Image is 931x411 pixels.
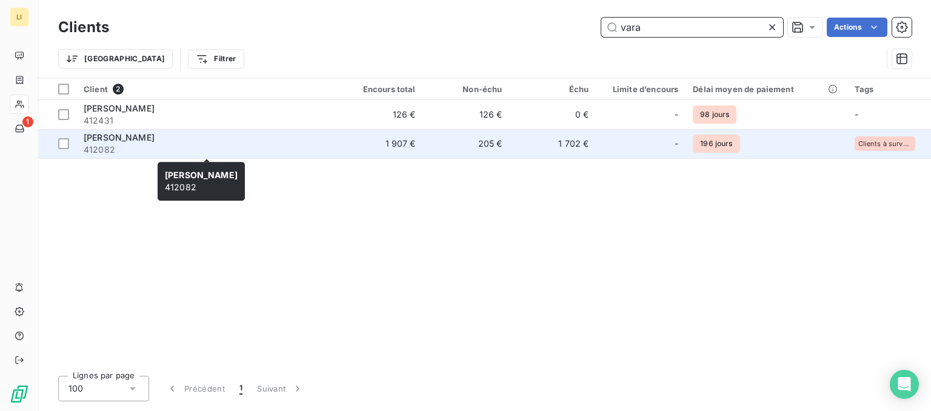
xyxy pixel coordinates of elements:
span: 2 [113,84,124,95]
span: 412082 [84,144,329,156]
span: [PERSON_NAME] [165,170,238,180]
div: Open Intercom Messenger [890,370,919,399]
span: 1 [22,116,33,127]
button: Actions [827,18,887,37]
span: 196 jours [693,135,739,153]
span: - [675,109,678,121]
button: [GEOGRAPHIC_DATA] [58,49,173,68]
span: 412431 [84,115,329,127]
span: [PERSON_NAME] [84,103,155,113]
a: 1 [10,119,28,138]
td: 1 702 € [510,129,596,158]
td: 1 907 € [336,129,423,158]
td: 126 € [336,100,423,129]
span: 100 [68,383,83,395]
button: Précédent [159,376,232,401]
div: Échu [517,84,589,94]
td: 126 € [423,100,510,129]
span: 1 [239,383,242,395]
div: Tags [855,84,924,94]
div: Encours total [344,84,416,94]
span: - [855,109,858,119]
div: Non-échu [430,84,502,94]
div: Délai moyen de paiement [693,84,839,94]
span: Clients à surveiller [858,140,912,147]
button: 1 [232,376,250,401]
button: Suivant [250,376,311,401]
span: 98 jours [693,105,736,124]
img: Logo LeanPay [10,384,29,404]
span: - [675,138,678,150]
span: Client [84,84,108,94]
button: Filtrer [188,49,244,68]
span: [PERSON_NAME] [84,132,155,142]
input: Rechercher [601,18,783,37]
span: 412082 [165,170,238,192]
div: LI [10,7,29,27]
td: 205 € [423,129,510,158]
div: Limite d’encours [603,84,678,94]
h3: Clients [58,16,109,38]
td: 0 € [510,100,596,129]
